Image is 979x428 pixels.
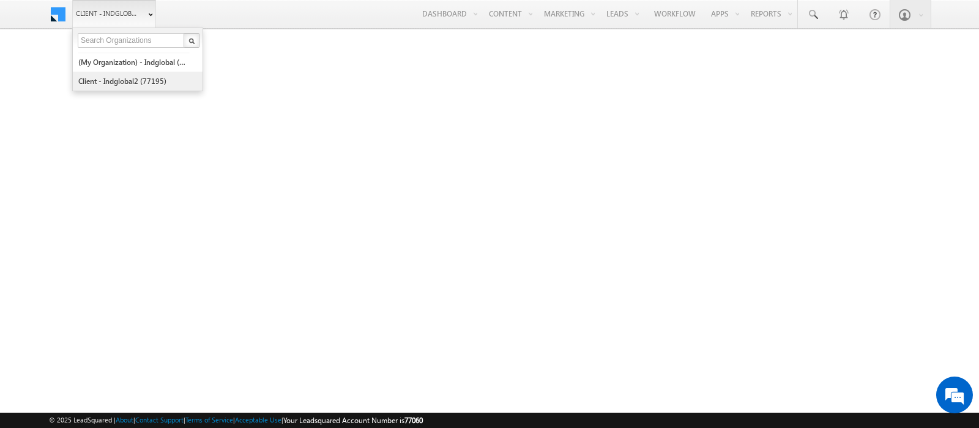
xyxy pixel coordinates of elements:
[116,416,133,424] a: About
[76,7,140,20] span: Client - indglobal1 (77060)
[166,335,222,351] em: Start Chat
[49,415,423,426] span: © 2025 LeadSquared | | | | |
[135,416,184,424] a: Contact Support
[78,33,185,48] input: Search Organizations
[404,416,423,425] span: 77060
[283,416,423,425] span: Your Leadsquared Account Number is
[185,416,233,424] a: Terms of Service
[78,53,190,72] a: (My Organization) - indglobal (48060)
[201,6,230,36] div: Minimize live chat window
[235,416,281,424] a: Acceptable Use
[188,38,195,44] img: Search
[21,64,51,80] img: d_60004797649_company_0_60004797649
[78,72,190,91] a: Client - indglobal2 (77195)
[16,113,223,325] textarea: Type your message and hit 'Enter'
[64,64,206,80] div: Chat with us now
